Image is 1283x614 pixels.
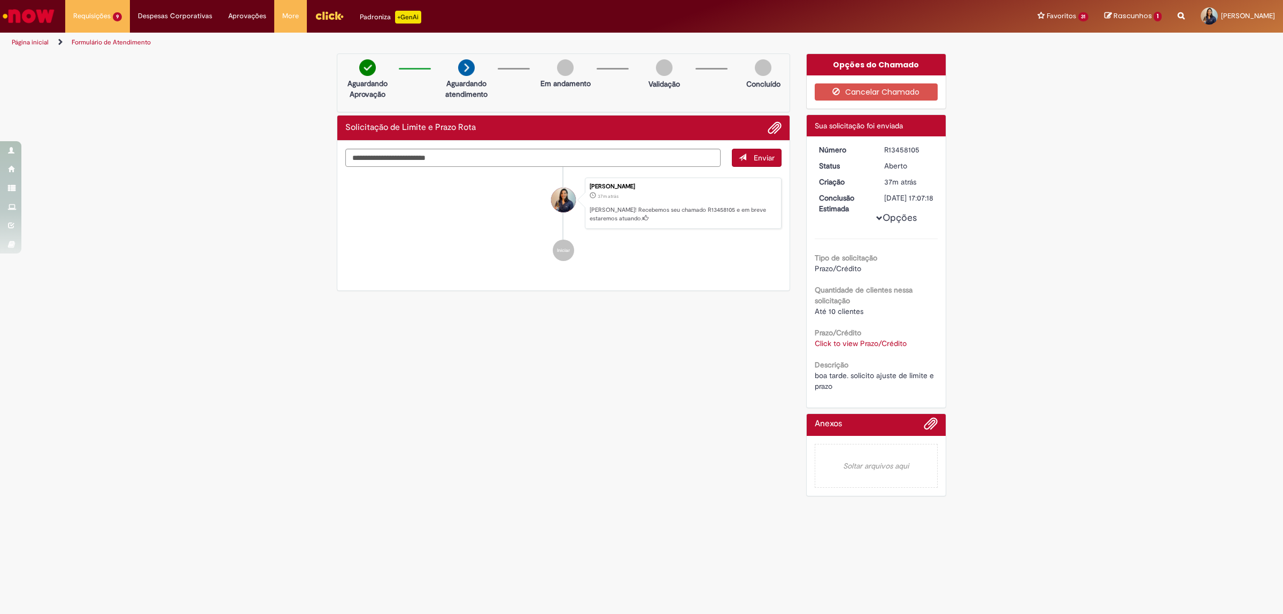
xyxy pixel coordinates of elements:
textarea: Digite sua mensagem aqui... [345,149,721,167]
button: Adicionar anexos [924,417,938,436]
img: img-circle-grey.png [557,59,574,76]
b: Prazo/Crédito [815,328,861,337]
a: Formulário de Atendimento [72,38,151,47]
em: Soltar arquivos aqui [815,444,938,488]
dt: Conclusão Estimada [811,193,877,214]
img: img-circle-grey.png [755,59,771,76]
span: boa tarde. solicito ajuste de limite e prazo [815,371,936,391]
dt: Status [811,160,877,171]
span: Prazo/Crédito [815,264,861,273]
h2: Solicitação de Limite e Prazo Rota Histórico de tíquete [345,123,476,133]
button: Adicionar anexos [768,121,782,135]
img: ServiceNow [1,5,56,27]
span: Aprovações [228,11,266,21]
img: img-circle-grey.png [656,59,673,76]
div: [DATE] 17:07:18 [884,193,934,203]
img: click_logo_yellow_360x200.png [315,7,344,24]
ul: Histórico de tíquete [345,167,782,272]
div: Padroniza [360,11,421,24]
a: Página inicial [12,38,49,47]
h2: Anexos [815,419,842,429]
b: Tipo de solicitação [815,253,877,263]
span: Favoritos [1047,11,1076,21]
b: Descrição [815,360,848,370]
span: Até 10 clientes [815,306,863,316]
button: Cancelar Chamado [815,83,938,101]
span: Rascunhos [1114,11,1152,21]
p: [PERSON_NAME]! Recebemos seu chamado R13458105 e em breve estaremos atuando. [590,206,776,222]
div: R13458105 [884,144,934,155]
b: Quantidade de clientes nessa solicitação [815,285,913,305]
span: Sua solicitação foi enviada [815,121,903,131]
span: 31 [1078,12,1089,21]
img: check-circle-green.png [359,59,376,76]
dt: Número [811,144,877,155]
time: 28/08/2025 14:07:14 [598,193,619,199]
li: Jamille Teixeira Rocha [345,178,782,229]
div: [PERSON_NAME] [590,183,776,190]
dt: Criação [811,176,877,187]
ul: Trilhas de página [8,33,847,52]
span: Requisições [73,11,111,21]
span: 9 [113,12,122,21]
span: 37m atrás [884,177,916,187]
div: Opções do Chamado [807,54,946,75]
span: 37m atrás [598,193,619,199]
span: 1 [1154,12,1162,21]
p: +GenAi [395,11,421,24]
div: 28/08/2025 14:07:14 [884,176,934,187]
a: Rascunhos [1104,11,1162,21]
div: Jamille Teixeira Rocha [551,188,576,212]
p: Concluído [746,79,780,89]
time: 28/08/2025 14:07:14 [884,177,916,187]
img: arrow-next.png [458,59,475,76]
span: Despesas Corporativas [138,11,212,21]
div: Aberto [884,160,934,171]
p: Em andamento [540,78,591,89]
p: Aguardando atendimento [440,78,492,99]
span: More [282,11,299,21]
p: Aguardando Aprovação [342,78,393,99]
a: Click to view Prazo/Crédito [815,339,907,348]
span: Enviar [754,153,775,163]
span: [PERSON_NAME] [1221,11,1275,20]
p: Validação [648,79,680,89]
button: Enviar [732,149,782,167]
